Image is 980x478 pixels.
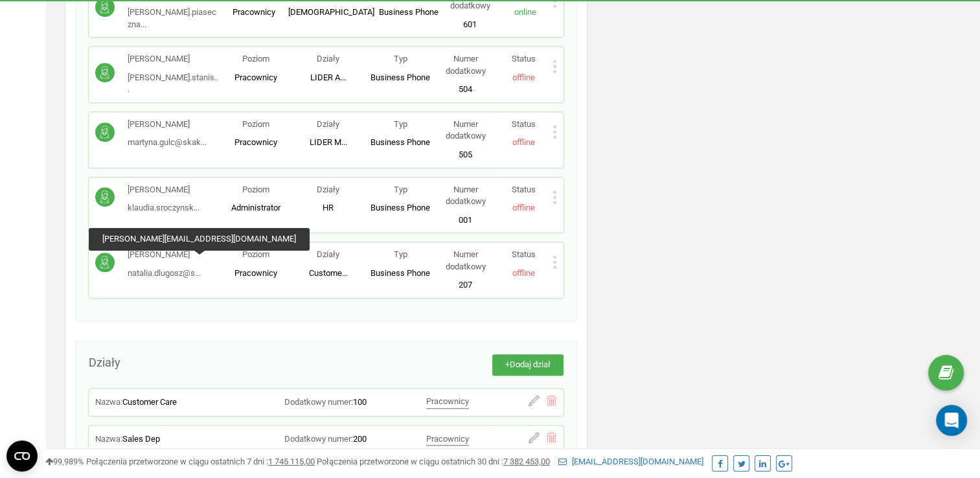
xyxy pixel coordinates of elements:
span: Poziom [242,119,269,129]
span: 99,989% [45,457,84,466]
span: Działy [317,119,339,129]
span: Custome... [309,268,348,278]
span: Business Phone [370,268,430,278]
a: [EMAIL_ADDRESS][DOMAIN_NAME] [558,457,703,466]
p: 207 [437,279,494,291]
span: natalia.dlugosz@s... [128,268,201,278]
span: Sales Dep [122,434,160,444]
span: LIDER M... [310,137,347,147]
span: Pracownicy [234,73,277,82]
span: offline [512,73,535,82]
span: Pracownicy [233,7,275,17]
span: Numer dodatkowy [446,119,486,141]
span: Pracownicy [426,396,469,406]
span: Połączenia przetworzone w ciągu ostatnich 30 dni : [317,457,550,466]
span: Pracownicy [234,268,277,278]
span: offline [512,203,535,212]
span: Działy [317,54,339,63]
span: offline [512,268,535,278]
span: Status [512,185,536,194]
span: [PERSON_NAME].piaseczna... [128,7,216,29]
span: 200 [353,434,367,444]
button: Open CMP widget [6,440,38,472]
span: Typ [394,54,407,63]
p: 001 [437,214,494,227]
span: offline [512,137,535,147]
span: online [514,7,536,17]
span: Numer dodatkowy [446,54,486,76]
span: Poziom [242,54,269,63]
span: Działy [89,356,120,369]
span: Business Phone [379,7,439,17]
span: Działy [317,249,339,259]
u: 7 382 453,00 [503,457,550,466]
span: Dodatkowy numer: [284,397,353,407]
span: Dodaj dział [510,359,551,369]
p: [PERSON_NAME] [128,249,201,261]
span: Pracownicy [234,137,277,147]
p: [PERSON_NAME] [128,53,220,65]
u: 1 745 115,00 [268,457,315,466]
p: 505 [437,149,494,161]
span: martyna.gulc@skak... [128,137,207,147]
span: [DEMOGRAPHIC_DATA] [288,7,374,17]
span: [PERSON_NAME].stanis... [128,73,218,95]
span: 100 [353,397,367,407]
span: Nazwa: [95,434,122,444]
span: Business Phone [370,73,430,82]
span: Business Phone [370,137,430,147]
span: Typ [394,119,407,129]
span: Business Phone [370,203,430,212]
span: Pracownicy [426,434,469,444]
span: LIDER A... [310,73,346,82]
button: +Dodaj dział [492,354,564,376]
span: klaudia.sroczynsk... [128,203,199,212]
span: Typ [394,249,407,259]
span: Połączenia przetworzone w ciągu ostatnich 7 dni : [86,457,315,466]
span: Dodatkowy numer: [284,434,353,444]
span: Customer Care [122,397,177,407]
span: Nazwa: [95,397,122,407]
span: Status [512,249,536,259]
div: Open Intercom Messenger [936,405,967,436]
span: Typ [394,185,407,194]
p: [PERSON_NAME] [128,119,207,131]
span: Poziom [242,249,269,259]
span: HR [323,203,334,212]
span: Numer dodatkowy [446,185,486,207]
span: Poziom [242,185,269,194]
p: 601 [443,19,498,31]
span: Numer dodatkowy [446,249,486,271]
p: [PERSON_NAME] [128,184,199,196]
span: Status [512,119,536,129]
p: 504 [437,84,494,96]
span: Status [512,54,536,63]
span: Administrator [231,203,280,212]
span: Działy [317,185,339,194]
